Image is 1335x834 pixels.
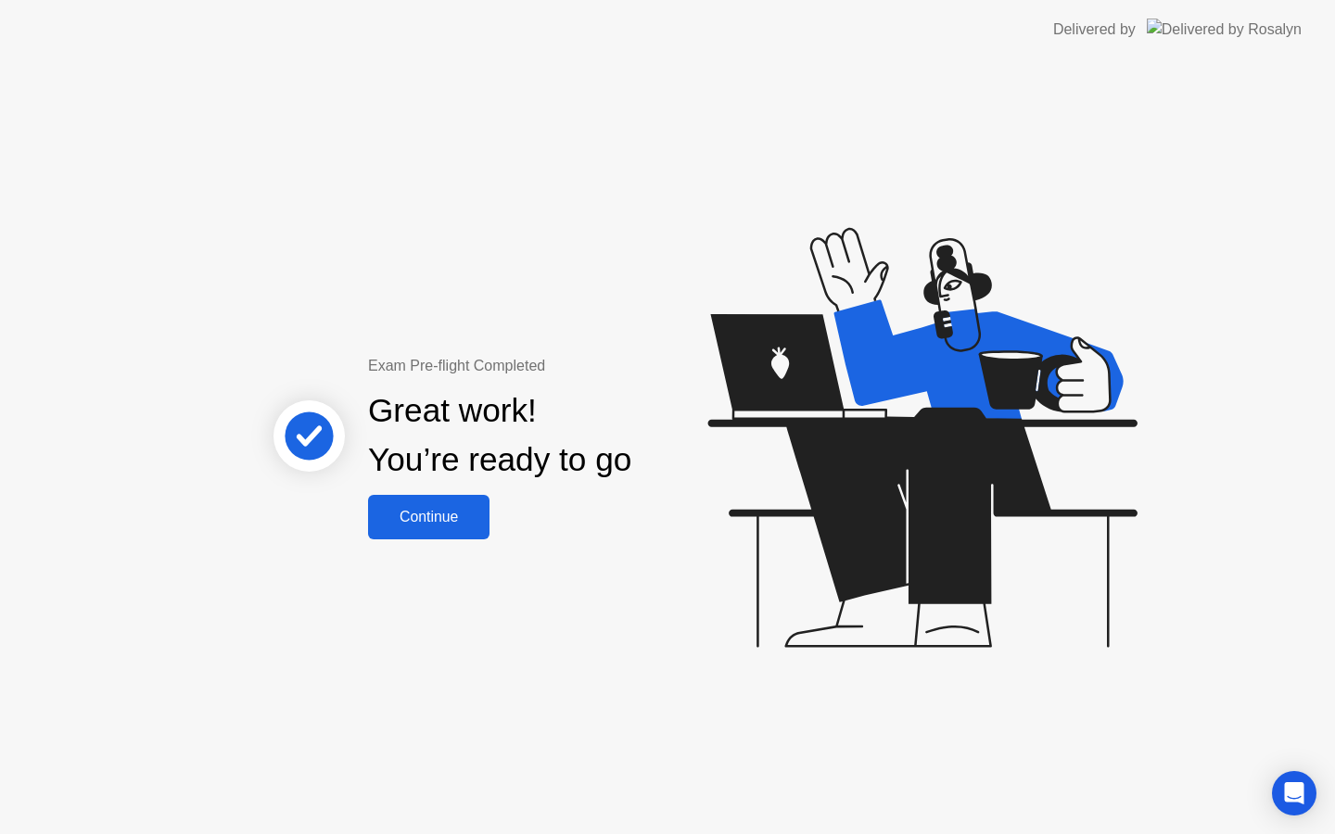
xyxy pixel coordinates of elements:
div: Exam Pre-flight Completed [368,355,751,377]
img: Delivered by Rosalyn [1147,19,1302,40]
div: Great work! You’re ready to go [368,386,631,485]
button: Continue [368,495,489,539]
div: Delivered by [1053,19,1136,41]
div: Continue [374,509,484,525]
div: Open Intercom Messenger [1272,771,1316,815]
